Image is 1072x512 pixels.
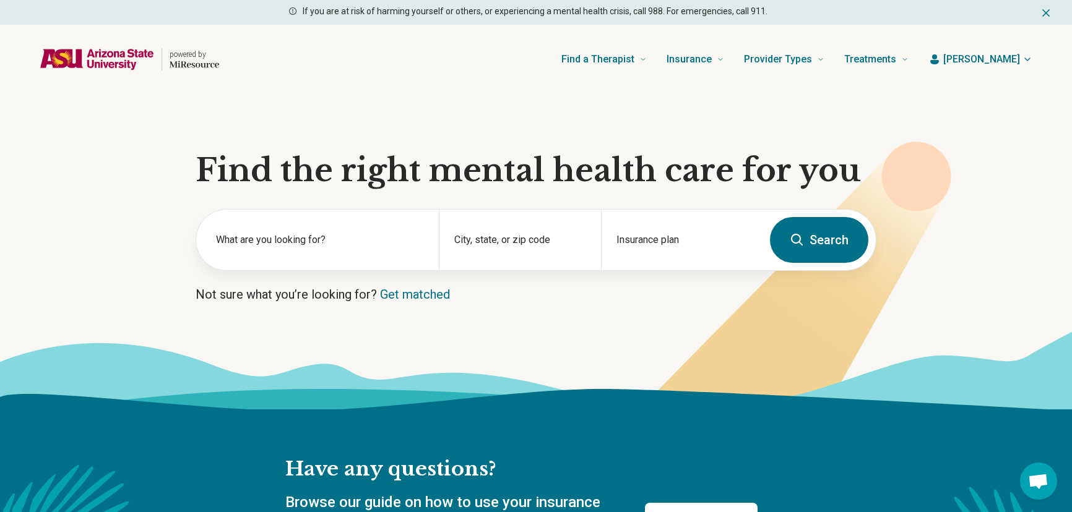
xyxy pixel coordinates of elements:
[770,217,868,263] button: Search
[1040,5,1052,20] button: Dismiss
[303,5,767,18] p: If you are at risk of harming yourself or others, or experiencing a mental health crisis, call 98...
[928,52,1032,67] button: [PERSON_NAME]
[667,35,724,84] a: Insurance
[196,286,876,303] p: Not sure what you’re looking for?
[667,51,712,68] span: Insurance
[844,51,896,68] span: Treatments
[744,51,812,68] span: Provider Types
[844,35,909,84] a: Treatments
[380,287,450,302] a: Get matched
[196,152,876,189] h1: Find the right mental health care for you
[561,35,647,84] a: Find a Therapist
[285,456,758,482] h2: Have any questions?
[744,35,824,84] a: Provider Types
[943,52,1020,67] span: [PERSON_NAME]
[1020,463,1057,500] div: Open chat
[170,49,219,59] p: powered by
[40,40,219,79] a: Home page
[561,51,634,68] span: Find a Therapist
[216,233,424,247] label: What are you looking for?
